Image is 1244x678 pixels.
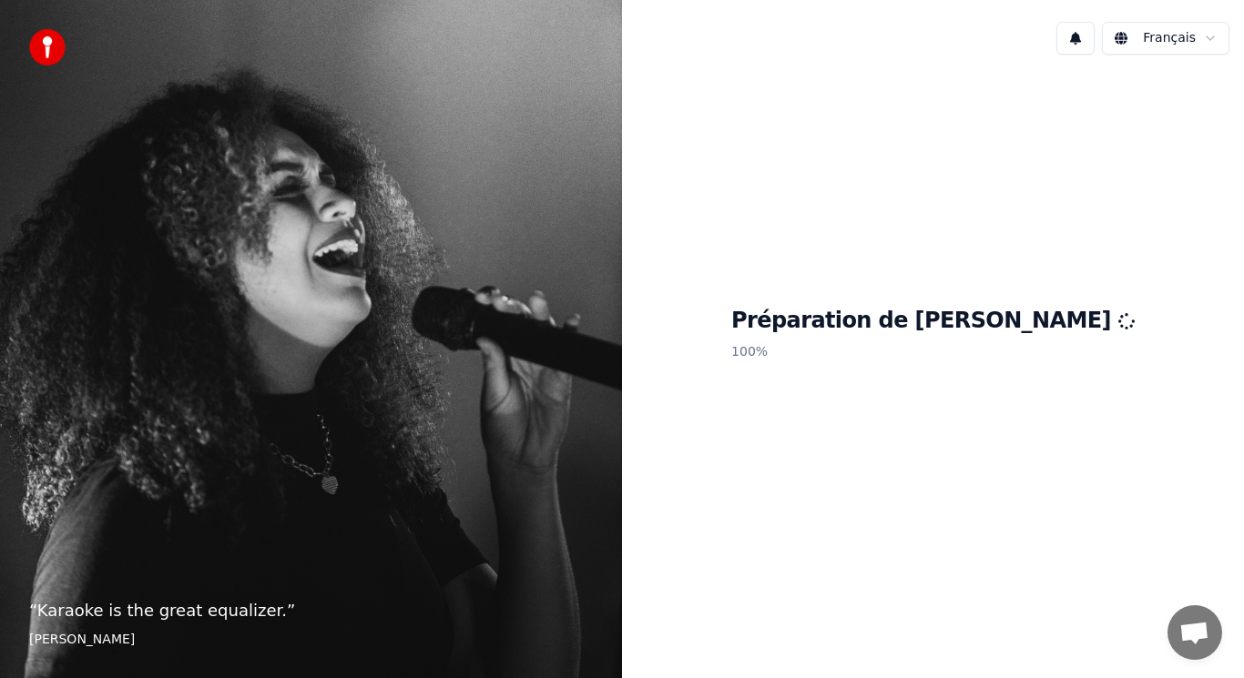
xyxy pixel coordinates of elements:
[731,336,1135,369] p: 100 %
[29,631,593,649] footer: [PERSON_NAME]
[29,29,66,66] img: youka
[731,307,1135,336] h1: Préparation de [PERSON_NAME]
[29,598,593,623] p: “ Karaoke is the great equalizer. ”
[1168,605,1222,660] a: Ouvrir le chat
